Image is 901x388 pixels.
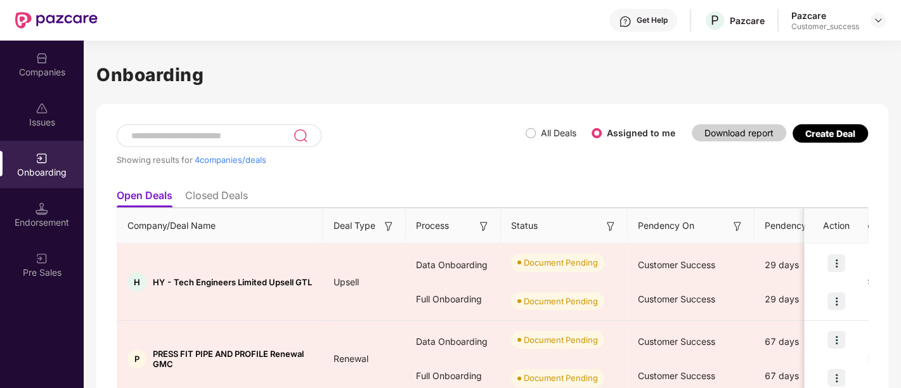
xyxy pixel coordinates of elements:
[15,12,98,29] img: New Pazcare Logo
[607,127,675,138] label: Assigned to me
[524,333,598,346] div: Document Pending
[638,370,715,381] span: Customer Success
[153,277,312,287] span: HY - Tech Engineers Limited Upsell GTL
[524,372,598,384] div: Document Pending
[755,209,850,243] th: Pendency
[638,219,694,233] span: Pendency On
[805,128,855,139] div: Create Deal
[638,294,715,304] span: Customer Success
[406,282,501,316] div: Full Onboarding
[36,102,48,115] img: svg+xml;base64,PHN2ZyBpZD0iSXNzdWVzX2Rpc2FibGVkIiB4bWxucz0iaHR0cDovL3d3dy53My5vcmcvMjAwMC9zdmciIH...
[791,10,859,22] div: Pazcare
[765,219,829,233] span: Pendency
[638,259,715,270] span: Customer Success
[323,276,369,287] span: Upsell
[731,220,744,233] img: svg+xml;base64,PHN2ZyB3aWR0aD0iMTYiIGhlaWdodD0iMTYiIHZpZXdCb3g9IjAgMCAxNiAxNiIgZmlsbD0ibm9uZSIgeG...
[477,220,490,233] img: svg+xml;base64,PHN2ZyB3aWR0aD0iMTYiIGhlaWdodD0iMTYiIHZpZXdCb3g9IjAgMCAxNiAxNiIgZmlsbD0ibm9uZSIgeG...
[873,15,883,25] img: svg+xml;base64,PHN2ZyBpZD0iRHJvcGRvd24tMzJ4MzIiIHhtbG5zPSJodHRwOi8vd3d3LnczLm9yZy8yMDAwL3N2ZyIgd2...
[711,13,719,28] span: P
[805,209,868,243] th: Action
[604,220,617,233] img: svg+xml;base64,PHN2ZyB3aWR0aD0iMTYiIGhlaWdodD0iMTYiIHZpZXdCb3g9IjAgMCAxNiAxNiIgZmlsbD0ibm9uZSIgeG...
[755,248,850,282] div: 29 days
[755,325,850,359] div: 67 days
[730,15,765,27] div: Pazcare
[334,219,375,233] span: Deal Type
[117,209,323,243] th: Company/Deal Name
[382,220,395,233] img: svg+xml;base64,PHN2ZyB3aWR0aD0iMTYiIGhlaWdodD0iMTYiIHZpZXdCb3g9IjAgMCAxNiAxNiIgZmlsbD0ibm9uZSIgeG...
[36,252,48,265] img: svg+xml;base64,PHN2ZyB3aWR0aD0iMjAiIGhlaWdodD0iMjAiIHZpZXdCb3g9IjAgMCAyMCAyMCIgZmlsbD0ibm9uZSIgeG...
[406,325,501,359] div: Data Onboarding
[117,189,172,207] li: Open Deals
[619,15,632,28] img: svg+xml;base64,PHN2ZyBpZD0iSGVscC0zMngzMiIgeG1sbnM9Imh0dHA6Ly93d3cudzMub3JnLzIwMDAvc3ZnIiB3aWR0aD...
[36,152,48,165] img: svg+xml;base64,PHN2ZyB3aWR0aD0iMjAiIGhlaWdodD0iMjAiIHZpZXdCb3g9IjAgMCAyMCAyMCIgZmlsbD0ibm9uZSIgeG...
[127,273,146,292] div: H
[36,52,48,65] img: svg+xml;base64,PHN2ZyBpZD0iQ29tcGFuaWVzIiB4bWxucz0iaHR0cDovL3d3dy53My5vcmcvMjAwMC9zdmciIHdpZHRoPS...
[827,331,845,349] img: icon
[524,295,598,307] div: Document Pending
[511,219,538,233] span: Status
[827,254,845,272] img: icon
[153,349,313,369] span: PRESS FIT PIPE AND PROFILE Renewal GMC
[127,349,146,368] div: P
[524,256,598,269] div: Document Pending
[323,353,379,364] span: Renewal
[637,15,668,25] div: Get Help
[36,202,48,215] img: svg+xml;base64,PHN2ZyB3aWR0aD0iMTQuNSIgaGVpZ2h0PSIxNC41IiB2aWV3Qm94PSIwIDAgMTYgMTYiIGZpbGw9Im5vbm...
[791,22,859,32] div: Customer_success
[541,127,576,138] label: All Deals
[185,189,248,207] li: Closed Deals
[416,219,449,233] span: Process
[406,248,501,282] div: Data Onboarding
[755,282,850,316] div: 29 days
[827,369,845,387] img: icon
[638,336,715,347] span: Customer Success
[692,124,786,141] button: Download report
[195,155,266,165] span: 4 companies/deals
[96,61,888,89] h1: Onboarding
[827,292,845,310] img: icon
[117,155,526,165] div: Showing results for
[293,128,308,143] img: svg+xml;base64,PHN2ZyB3aWR0aD0iMjQiIGhlaWdodD0iMjUiIHZpZXdCb3g9IjAgMCAyNCAyNSIgZmlsbD0ibm9uZSIgeG...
